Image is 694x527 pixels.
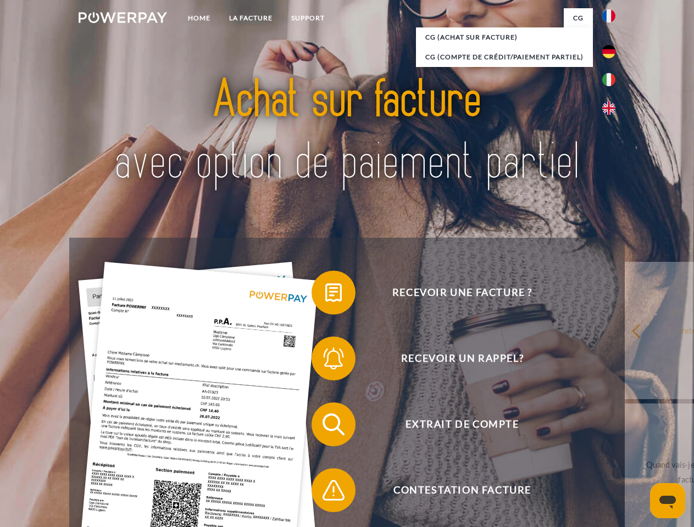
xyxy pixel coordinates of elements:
iframe: Bouton de lancement de la fenêtre de messagerie [650,483,685,518]
a: Support [282,8,334,28]
button: Recevoir un rappel? [312,337,597,380]
img: en [602,102,615,115]
img: qb_warning.svg [320,476,347,504]
img: qb_bill.svg [320,279,347,306]
span: Contestation Facture [327,468,597,512]
img: it [602,73,615,86]
img: qb_search.svg [320,411,347,438]
a: CG (Compte de crédit/paiement partiel) [416,47,593,67]
span: Recevoir un rappel? [327,337,597,380]
a: CG (achat sur facture) [416,27,593,47]
img: de [602,45,615,58]
a: Home [179,8,220,28]
img: qb_bell.svg [320,345,347,372]
a: LA FACTURE [220,8,282,28]
span: Recevoir une facture ? [327,271,597,315]
button: Extrait de compte [312,402,597,446]
button: Recevoir une facture ? [312,271,597,315]
img: fr [602,9,615,23]
img: logo-powerpay-white.svg [79,12,167,23]
img: title-powerpay_fr.svg [105,53,589,210]
span: Extrait de compte [327,402,597,446]
button: Contestation Facture [312,468,597,512]
a: CG [564,8,593,28]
